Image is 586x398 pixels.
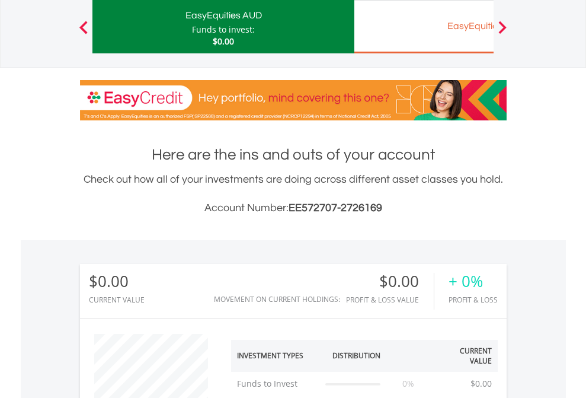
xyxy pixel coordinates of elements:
[100,7,347,24] div: EasyEquities AUD
[449,296,498,304] div: Profit & Loss
[231,372,320,396] td: Funds to Invest
[491,27,514,39] button: Next
[213,36,234,47] span: $0.00
[89,273,145,290] div: $0.00
[346,296,434,304] div: Profit & Loss Value
[465,372,498,396] td: $0.00
[80,80,507,120] img: EasyCredit Promotion Banner
[72,27,95,39] button: Previous
[231,340,320,372] th: Investment Types
[80,200,507,216] h3: Account Number:
[80,171,507,216] div: Check out how all of your investments are doing across different asset classes you hold.
[192,24,255,36] div: Funds to invest:
[386,372,431,396] td: 0%
[214,295,340,303] div: Movement on Current Holdings:
[80,144,507,165] h1: Here are the ins and outs of your account
[431,340,498,372] th: Current Value
[449,273,498,290] div: + 0%
[346,273,434,290] div: $0.00
[332,351,380,361] div: Distribution
[289,202,382,214] span: EE572707-2726169
[89,296,145,304] div: CURRENT VALUE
